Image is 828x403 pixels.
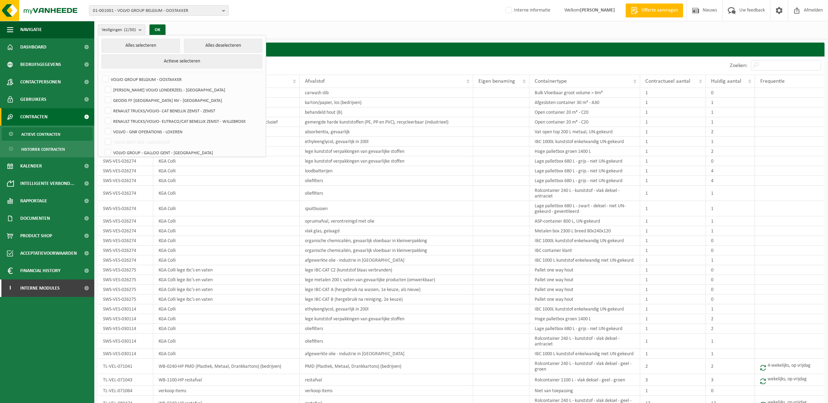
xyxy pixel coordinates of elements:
[300,386,473,396] td: verkoop items
[300,117,473,127] td: gemengde harde kunststoffen (PE, PP en PVC), recycleerbaar (industrieel)
[640,294,706,304] td: 1
[20,245,77,262] span: Acceptatievoorwaarden
[529,201,640,216] td: Lage palletbox 680 L - zwart - deksel - niet UN-gekeurd - geventileerd
[153,226,300,236] td: KGA Colli
[706,216,755,226] td: 1
[529,186,640,201] td: Rolcontainer 240 L - kunststof - vlak deksel - antraciet
[529,216,640,226] td: ASP-container 800 L, UN-gekeurd
[529,334,640,349] td: Rolcontainer 240 L - kunststof - vlak deksel - antraciet
[640,186,706,201] td: 1
[300,186,473,201] td: oliefilters
[300,349,473,359] td: afgewerkte olie - industrie in [GEOGRAPHIC_DATA]
[300,246,473,255] td: organische chemicaliën, gevaarlijk vloeibaar in kleinverpakking
[20,38,46,56] span: Dashboard
[153,265,300,275] td: KGA Colli lege ibc's en vaten
[153,201,300,216] td: KGA Colli
[98,43,825,56] h2: Contracten
[153,216,300,226] td: KGA Colli
[640,156,706,166] td: 1
[20,91,46,108] span: Gebruikers
[529,166,640,176] td: Lage palletbox 680 L - grijs - niet UN-gekeurd
[153,166,300,176] td: KGA Colli
[640,359,706,374] td: 2
[98,24,145,35] button: Vestigingen(2/30)
[640,285,706,294] td: 1
[529,265,640,275] td: Pallet one way hout
[706,334,755,349] td: 1
[640,255,706,265] td: 1
[98,314,153,324] td: SWS-VES-030114
[153,176,300,186] td: KGA Colli
[529,255,640,265] td: IBC 1000 L kunststof enkelwandig niet UN-gekeurd
[706,201,755,216] td: 1
[153,304,300,314] td: KGA Colli
[529,127,640,137] td: Vat open top 200 L metaal, UN-gekeurd
[153,236,300,246] td: KGA Colli
[98,186,153,201] td: SWS-VES-026274
[529,156,640,166] td: Lage palletbox 680 L - grijs - niet UN-gekeurd
[640,265,706,275] td: 1
[529,107,640,117] td: Open container 20 m³ - C20
[20,73,61,91] span: Contactpersonen
[184,39,262,53] button: Alles deselecteren
[706,294,755,304] td: 0
[153,186,300,201] td: KGA Colli
[20,56,61,73] span: Bedrijfsgegevens
[300,324,473,334] td: oliefilters
[706,127,755,137] td: 2
[640,98,706,107] td: 1
[711,79,741,84] span: Huidig aantal
[153,324,300,334] td: KGA Colli
[640,275,706,285] td: 1
[640,349,706,359] td: 1
[730,63,747,68] label: Zoeken:
[640,7,680,14] span: Offerte aanvragen
[98,201,153,216] td: SWS-VES-026274
[640,147,706,156] td: 1
[535,79,567,84] span: Containertype
[706,359,755,374] td: 2
[20,227,52,245] span: Product Shop
[124,28,136,32] count: (2/30)
[645,79,690,84] span: Contractueel aantal
[98,166,153,176] td: SWS-VES-026274
[706,314,755,324] td: 2
[640,201,706,216] td: 1
[153,294,300,304] td: KGA Colli lege ibc's en vaten
[300,255,473,265] td: afgewerkte olie - industrie in [GEOGRAPHIC_DATA]
[300,156,473,166] td: lege kunststof verpakkingen van gevaarlijke stoffen
[300,176,473,186] td: oliefilters
[640,334,706,349] td: 1
[98,334,153,349] td: SWS-VES-030114
[305,79,325,84] span: Afvalstof
[529,98,640,107] td: Afgesloten container 30 m³ - A30
[529,88,640,98] td: Bulk Vloeibaar groot volume > 6m³
[706,246,755,255] td: 0
[103,95,262,105] label: GEODIS FF [GEOGRAPHIC_DATA] NV - [GEOGRAPHIC_DATA]
[98,176,153,186] td: SWS-VES-026274
[153,359,300,374] td: WB-0240-HP PMD (Plastiek, Metaal, Drankkartons) (bedrijven)
[98,275,153,285] td: SWS-VES-026275
[640,216,706,226] td: 1
[153,334,300,349] td: KGA Colli
[706,147,755,156] td: 2
[98,304,153,314] td: SWS-VES-030114
[706,98,755,107] td: 1
[300,304,473,314] td: ethyleenglycol, gevaarlijk in 200l
[529,275,640,285] td: Pallet one way hout
[529,137,640,147] td: IBC 1000L kunststof enkelwandig UN-gekeurd
[98,255,153,265] td: SWS-VES-026274
[625,3,683,17] a: Offerte aanvragen
[706,166,755,176] td: 4
[98,359,153,374] td: TL-VEL-071041
[529,236,640,246] td: IBC 1000L kunststof enkelwandig UN-gekeurd
[706,137,755,147] td: 1
[98,236,153,246] td: SWS-VES-026274
[640,236,706,246] td: 1
[640,304,706,314] td: 1
[98,349,153,359] td: SWS-VES-030114
[98,216,153,226] td: SWS-VES-026274
[102,25,136,35] span: Vestigingen
[300,147,473,156] td: lege kunststof verpakkingen van gevaarlijke stoffen
[153,275,300,285] td: KGA Colli lege ibc's en vaten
